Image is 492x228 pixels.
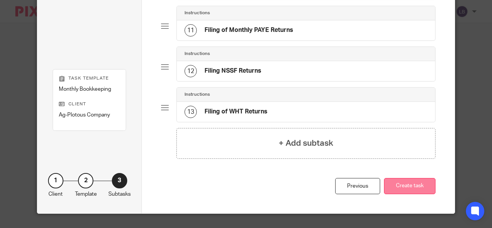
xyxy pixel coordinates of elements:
[204,26,293,34] h4: Filing of Monthly PAYE Returns
[184,106,197,118] div: 13
[204,67,261,75] h4: Filing NSSF Returns
[279,137,333,149] h4: + Add subtask
[48,173,63,188] div: 1
[184,65,197,77] div: 12
[184,24,197,37] div: 11
[184,51,210,57] h4: Instructions
[59,85,120,93] p: Monthly Bookkeeping
[112,173,127,188] div: 3
[108,190,131,198] p: Subtasks
[59,111,120,119] p: Ag-Plotous Company
[384,178,435,195] button: Create task
[75,190,97,198] p: Template
[59,75,120,82] p: Task template
[184,10,210,16] h4: Instructions
[48,190,63,198] p: Client
[335,178,380,195] div: Previous
[184,92,210,98] h4: Instructions
[59,101,120,107] p: Client
[78,173,93,188] div: 2
[204,108,268,116] h4: Filing of WHT Returns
